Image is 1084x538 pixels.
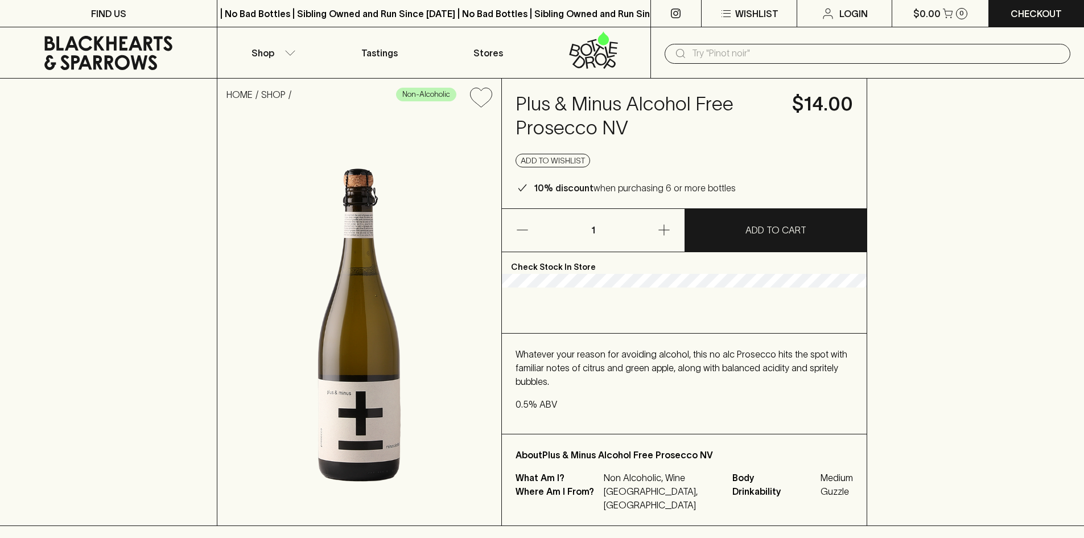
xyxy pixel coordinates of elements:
p: when purchasing 6 or more bottles [534,181,736,195]
p: Tastings [361,46,398,60]
p: 0.5% ABV [516,397,853,411]
a: SHOP [261,89,286,100]
span: Medium [821,471,853,484]
p: ADD TO CART [745,223,806,237]
button: ADD TO CART [685,209,867,252]
span: Body [732,471,818,484]
p: Checkout [1011,7,1062,20]
p: What Am I? [516,471,601,484]
p: Wishlist [735,7,778,20]
p: Login [839,7,868,20]
h4: Plus & Minus Alcohol Free Prosecco NV [516,92,778,140]
button: Add to wishlist [516,154,590,167]
span: Non-Alcoholic [397,89,456,100]
p: Shop [252,46,274,60]
p: 1 [579,209,607,252]
button: Add to wishlist [465,83,497,112]
button: Shop [217,27,325,78]
p: FIND US [91,7,126,20]
p: Check Stock In Store [502,252,867,274]
p: Stores [473,46,503,60]
p: $0.00 [913,7,941,20]
a: Stores [434,27,542,78]
p: Where Am I From? [516,484,601,512]
p: About Plus & Minus Alcohol Free Prosecco NV [516,448,853,462]
h4: $14.00 [792,92,853,116]
p: Whatever your reason for avoiding alcohol, this no alc Prosecco hits the spot with familiar notes... [516,347,853,388]
p: [GEOGRAPHIC_DATA], [GEOGRAPHIC_DATA] [604,484,719,512]
span: Guzzle [821,484,853,498]
span: Drinkability [732,484,818,498]
b: 10% discount [534,183,593,193]
p: Non Alcoholic, Wine [604,471,719,484]
p: 0 [959,10,964,17]
a: HOME [226,89,253,100]
img: 23693.png [217,117,501,525]
a: Tastings [325,27,434,78]
input: Try "Pinot noir" [692,44,1061,63]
